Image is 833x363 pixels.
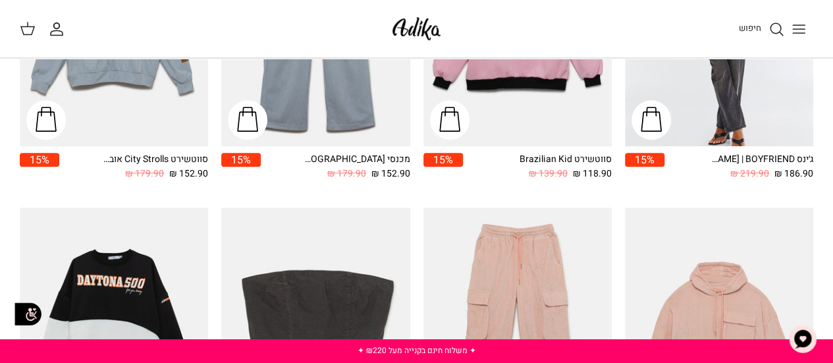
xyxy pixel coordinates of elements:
[784,14,813,43] button: Toggle menu
[371,167,410,181] span: 152.90 ₪
[463,153,612,181] a: סווטשירט Brazilian Kid 118.90 ₪ 139.90 ₪
[423,153,463,167] span: 15%
[103,153,208,167] div: סווטשירט City Strolls אוברסייז
[625,153,664,181] a: 15%
[261,153,410,181] a: מכנסי [GEOGRAPHIC_DATA] 152.90 ₪ 179.90 ₪
[739,21,784,37] a: חיפוש
[708,153,813,167] div: ג׳ינס All Or Nothing [PERSON_NAME] | BOYFRIEND
[10,296,46,332] img: accessibility_icon02.svg
[59,153,208,181] a: סווטשירט City Strolls אוברסייז 152.90 ₪ 179.90 ₪
[125,167,164,181] span: 179.90 ₪
[739,22,761,34] span: חיפוש
[49,21,70,37] a: החשבון שלי
[358,345,476,356] a: ✦ משלוח חינם בקנייה מעל ₪220 ✦
[221,153,261,167] span: 15%
[529,167,568,181] span: 139.90 ₪
[305,153,410,167] div: מכנסי [GEOGRAPHIC_DATA]
[389,13,444,44] img: Adika IL
[221,153,261,181] a: 15%
[730,167,769,181] span: 219.90 ₪
[774,167,813,181] span: 186.90 ₪
[783,320,822,359] button: צ'אט
[506,153,612,167] div: סווטשירט Brazilian Kid
[423,153,463,181] a: 15%
[664,153,813,181] a: ג׳ינס All Or Nothing [PERSON_NAME] | BOYFRIEND 186.90 ₪ 219.90 ₪
[20,153,59,167] span: 15%
[20,153,59,181] a: 15%
[625,153,664,167] span: 15%
[327,167,366,181] span: 179.90 ₪
[169,167,208,181] span: 152.90 ₪
[573,167,612,181] span: 118.90 ₪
